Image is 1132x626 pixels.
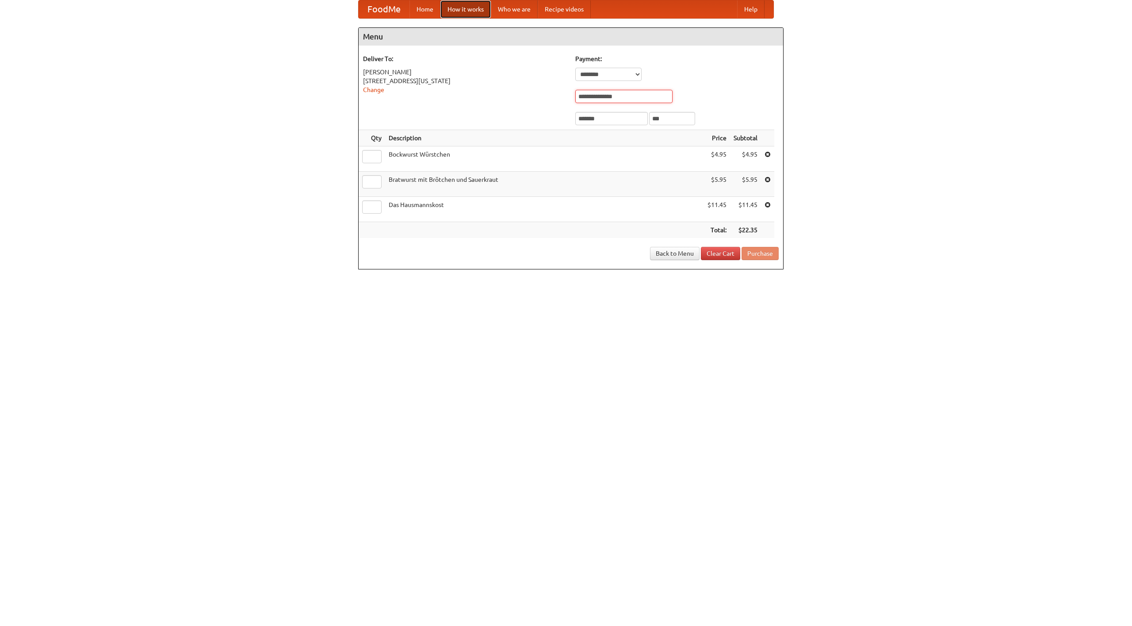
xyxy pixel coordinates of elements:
[363,86,384,93] a: Change
[737,0,765,18] a: Help
[363,54,566,63] h5: Deliver To:
[730,146,761,172] td: $4.95
[704,146,730,172] td: $4.95
[409,0,440,18] a: Home
[359,28,783,46] h4: Menu
[385,197,704,222] td: Das Hausmannskost
[538,0,591,18] a: Recipe videos
[701,247,740,260] a: Clear Cart
[742,247,779,260] button: Purchase
[385,146,704,172] td: Bockwurst Würstchen
[704,130,730,146] th: Price
[704,197,730,222] td: $11.45
[730,130,761,146] th: Subtotal
[385,172,704,197] td: Bratwurst mit Brötchen und Sauerkraut
[385,130,704,146] th: Description
[730,197,761,222] td: $11.45
[363,77,566,85] div: [STREET_ADDRESS][US_STATE]
[363,68,566,77] div: [PERSON_NAME]
[575,54,779,63] h5: Payment:
[359,0,409,18] a: FoodMe
[730,172,761,197] td: $5.95
[650,247,700,260] a: Back to Menu
[704,172,730,197] td: $5.95
[491,0,538,18] a: Who we are
[730,222,761,238] th: $22.35
[440,0,491,18] a: How it works
[704,222,730,238] th: Total:
[359,130,385,146] th: Qty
